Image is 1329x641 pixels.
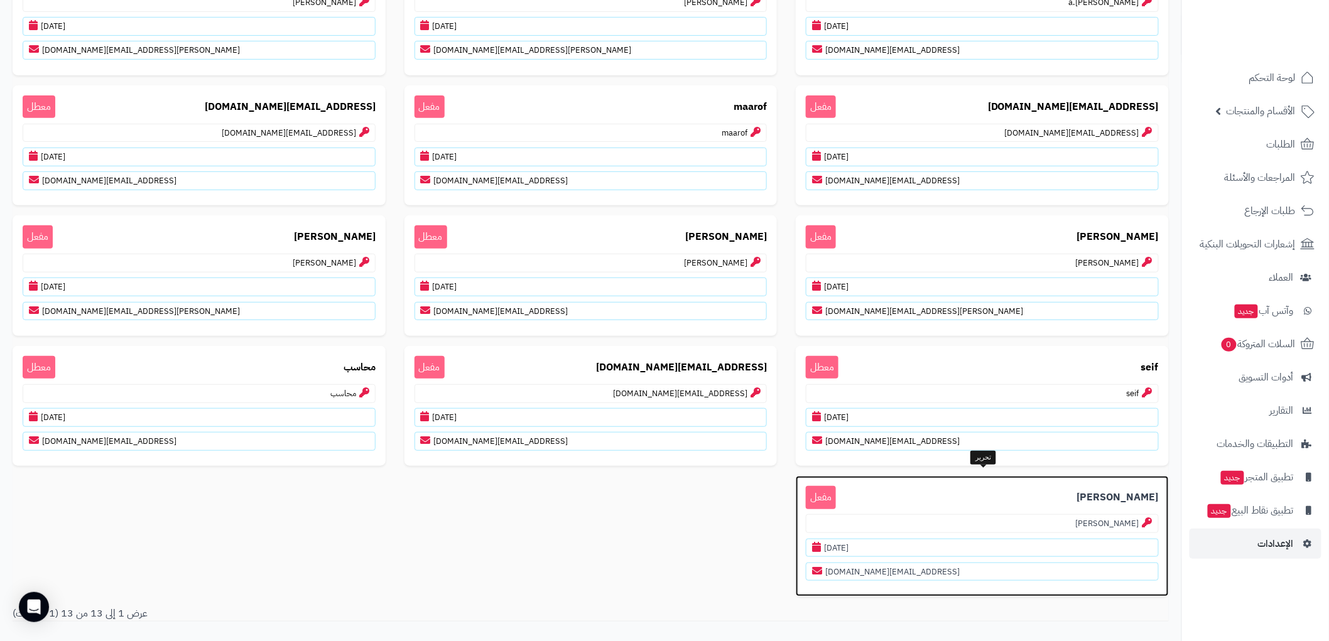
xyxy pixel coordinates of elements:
a: الإعدادات [1190,529,1321,559]
span: معطل [23,356,55,379]
p: [EMAIL_ADDRESS][DOMAIN_NAME] [806,432,1159,451]
a: التقارير [1190,396,1321,426]
div: عرض 1 إلى 13 من 13 (1 صفحات) [3,606,591,621]
span: لوحة التحكم [1249,69,1296,87]
p: [PERSON_NAME] [806,514,1159,533]
a: المراجعات والأسئلة [1190,163,1321,193]
p: [EMAIL_ADDRESS][DOMAIN_NAME] [806,124,1159,143]
p: محاسب [23,384,376,403]
span: جديد [1208,504,1231,518]
span: التطبيقات والخدمات [1217,435,1294,453]
p: [DATE] [23,277,376,296]
a: التطبيقات والخدمات [1190,429,1321,459]
span: السلات المتروكة [1220,335,1296,353]
span: أدوات التسويق [1239,369,1294,386]
p: [EMAIL_ADDRESS][DOMAIN_NAME] [415,384,768,403]
a: [EMAIL_ADDRESS][DOMAIN_NAME] مفعل[EMAIL_ADDRESS][DOMAIN_NAME][DATE][EMAIL_ADDRESS][DOMAIN_NAME] [796,85,1169,206]
p: [DATE] [806,148,1159,166]
span: معطل [23,95,55,119]
p: [EMAIL_ADDRESS][DOMAIN_NAME] [415,302,768,321]
a: الطلبات [1190,129,1321,159]
span: الأقسام والمنتجات [1227,102,1296,120]
span: تطبيق نقاط البيع [1207,502,1294,519]
p: [PERSON_NAME][EMAIL_ADDRESS][DOMAIN_NAME] [415,41,768,60]
span: جديد [1235,304,1258,318]
a: [PERSON_NAME] مفعل[PERSON_NAME][DATE][EMAIL_ADDRESS][DOMAIN_NAME] [796,476,1169,596]
a: [EMAIL_ADDRESS][DOMAIN_NAME] مفعل[EMAIL_ADDRESS][DOMAIN_NAME][DATE][EMAIL_ADDRESS][DOMAIN_NAME] [404,346,778,466]
b: [PERSON_NAME] [1077,490,1159,505]
p: [EMAIL_ADDRESS][DOMAIN_NAME] [23,432,376,451]
span: 0 [1222,338,1237,352]
p: [DATE] [415,148,768,166]
b: [PERSON_NAME] [1077,230,1159,244]
p: [EMAIL_ADDRESS][DOMAIN_NAME] [806,563,1159,581]
div: تحرير [970,451,996,465]
span: مفعل [806,225,836,249]
b: [PERSON_NAME] [294,230,376,244]
p: [DATE] [806,539,1159,558]
span: جديد [1221,471,1244,485]
span: مفعل [806,95,836,119]
p: [EMAIL_ADDRESS][DOMAIN_NAME] [806,171,1159,190]
a: وآتس آبجديد [1190,296,1321,326]
span: مفعل [806,486,836,509]
a: لوحة التحكم [1190,63,1321,93]
p: maarof [415,124,768,143]
b: [EMAIL_ADDRESS][DOMAIN_NAME] [205,100,376,114]
p: [EMAIL_ADDRESS][DOMAIN_NAME] [806,41,1159,60]
span: التقارير [1270,402,1294,419]
span: المراجعات والأسئلة [1225,169,1296,186]
p: [PERSON_NAME][EMAIL_ADDRESS][DOMAIN_NAME] [806,302,1159,321]
p: [DATE] [23,148,376,166]
b: محاسب [344,360,376,375]
span: مفعل [23,225,53,249]
p: [PERSON_NAME][EMAIL_ADDRESS][DOMAIN_NAME] [23,41,376,60]
span: تطبيق المتجر [1220,468,1294,486]
p: [EMAIL_ADDRESS][DOMAIN_NAME] [23,171,376,190]
a: [PERSON_NAME] معطل[PERSON_NAME][DATE][EMAIL_ADDRESS][DOMAIN_NAME] [404,215,778,336]
p: [DATE] [806,17,1159,36]
p: [DATE] [23,17,376,36]
p: [DATE] [415,277,768,296]
p: [EMAIL_ADDRESS][DOMAIN_NAME] [23,124,376,143]
p: [DATE] [415,17,768,36]
span: مفعل [415,356,445,379]
span: وآتس آب [1234,302,1294,320]
b: maarof [734,100,767,114]
p: [PERSON_NAME] [415,254,768,272]
span: الطلبات [1267,136,1296,153]
span: معطل [806,356,838,379]
p: seif [806,384,1159,403]
p: [PERSON_NAME][EMAIL_ADDRESS][DOMAIN_NAME] [23,302,376,321]
div: Open Intercom Messenger [19,592,49,622]
a: العملاء [1190,262,1321,293]
a: seif معطلseif[DATE][EMAIL_ADDRESS][DOMAIN_NAME] [796,346,1169,466]
p: [PERSON_NAME] [806,254,1159,272]
span: مفعل [415,95,445,119]
p: [DATE] [415,408,768,427]
span: طلبات الإرجاع [1245,202,1296,220]
a: [EMAIL_ADDRESS][DOMAIN_NAME] معطل[EMAIL_ADDRESS][DOMAIN_NAME][DATE][EMAIL_ADDRESS][DOMAIN_NAME] [13,85,386,206]
a: محاسب معطلمحاسب[DATE][EMAIL_ADDRESS][DOMAIN_NAME] [13,346,386,466]
p: [PERSON_NAME] [23,254,376,272]
a: السلات المتروكة0 [1190,329,1321,359]
span: الإعدادات [1258,535,1294,552]
span: إشعارات التحويلات البنكية [1200,235,1296,253]
a: تطبيق المتجرجديد [1190,462,1321,492]
a: تطبيق نقاط البيعجديد [1190,495,1321,525]
p: [EMAIL_ADDRESS][DOMAIN_NAME] [415,432,768,451]
img: logo-2.png [1244,33,1317,60]
p: [DATE] [806,277,1159,296]
b: [EMAIL_ADDRESS][DOMAIN_NAME] [988,100,1159,114]
a: أدوات التسويق [1190,362,1321,392]
a: طلبات الإرجاع [1190,196,1321,226]
span: العملاء [1269,269,1294,286]
b: seif [1141,360,1159,375]
p: [DATE] [23,408,376,427]
a: [PERSON_NAME] مفعل[PERSON_NAME][DATE][PERSON_NAME][EMAIL_ADDRESS][DOMAIN_NAME] [13,215,386,336]
p: [DATE] [806,408,1159,427]
a: إشعارات التحويلات البنكية [1190,229,1321,259]
a: maarof مفعلmaarof[DATE][EMAIL_ADDRESS][DOMAIN_NAME] [404,85,778,206]
span: معطل [415,225,447,249]
b: [EMAIL_ADDRESS][DOMAIN_NAME] [596,360,767,375]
